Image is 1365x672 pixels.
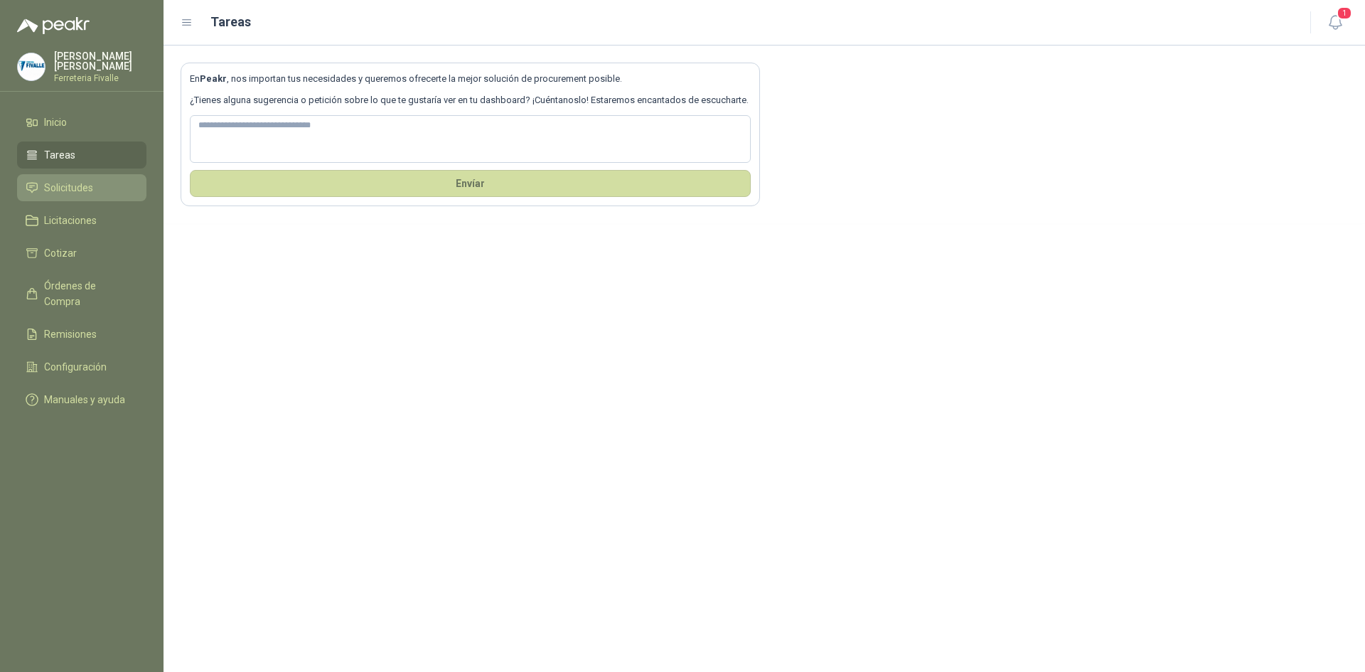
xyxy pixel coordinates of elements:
span: Inicio [44,114,67,130]
a: Solicitudes [17,174,146,201]
h1: Tareas [210,12,251,32]
p: ¿Tienes alguna sugerencia o petición sobre lo que te gustaría ver en tu dashboard? ¡Cuéntanoslo! ... [190,93,751,107]
span: Cotizar [44,245,77,261]
a: Configuración [17,353,146,380]
span: Licitaciones [44,213,97,228]
span: 1 [1337,6,1352,20]
button: Envíar [190,170,751,197]
span: Solicitudes [44,180,93,196]
p: En , nos importan tus necesidades y queremos ofrecerte la mejor solución de procurement posible. [190,72,751,86]
a: Manuales y ayuda [17,386,146,413]
span: Manuales y ayuda [44,392,125,407]
span: Remisiones [44,326,97,342]
a: Órdenes de Compra [17,272,146,315]
span: Tareas [44,147,75,163]
img: Company Logo [18,53,45,80]
a: Remisiones [17,321,146,348]
span: Configuración [44,359,107,375]
b: Peakr [200,73,227,84]
a: Cotizar [17,240,146,267]
button: 1 [1322,10,1348,36]
a: Tareas [17,142,146,169]
a: Inicio [17,109,146,136]
img: Logo peakr [17,17,90,34]
a: Licitaciones [17,207,146,234]
p: Ferreteria Fivalle [54,74,146,82]
span: Órdenes de Compra [44,278,133,309]
p: [PERSON_NAME] [PERSON_NAME] [54,51,146,71]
